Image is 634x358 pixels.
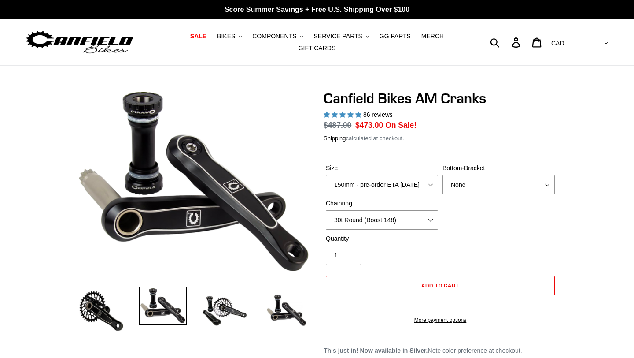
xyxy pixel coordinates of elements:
button: COMPONENTS [248,30,307,42]
img: Load image into Gallery viewer, CANFIELD-AM_DH-CRANKS [262,287,310,335]
img: Load image into Gallery viewer, Canfield Cranks [139,287,187,325]
h1: Canfield Bikes AM Cranks [324,90,557,107]
span: MERCH [421,33,444,40]
button: BIKES [213,30,246,42]
label: Chainring [326,199,438,208]
a: GIFT CARDS [294,42,340,54]
label: Size [326,164,438,173]
a: GG PARTS [375,30,415,42]
span: SALE [190,33,206,40]
strong: This just in! Now available in Silver. [324,347,428,354]
img: Canfield Bikes [24,29,134,56]
span: 4.97 stars [324,111,363,118]
a: MERCH [417,30,448,42]
span: BIKES [217,33,235,40]
span: GG PARTS [380,33,411,40]
span: GIFT CARDS [299,45,336,52]
span: COMPONENTS [252,33,296,40]
label: Bottom-Bracket [442,164,555,173]
img: Load image into Gallery viewer, Canfield Bikes AM Cranks [77,287,125,335]
s: $487.00 [324,121,351,130]
input: Search [495,33,517,52]
label: Quantity [326,234,438,243]
span: 86 reviews [363,111,393,118]
span: $473.00 [355,121,383,130]
img: Load image into Gallery viewer, Canfield Bikes AM Cranks [200,287,249,335]
span: Add to cart [421,282,460,289]
a: Shipping [324,135,346,142]
button: Add to cart [326,276,555,295]
button: SERVICE PARTS [309,30,373,42]
a: More payment options [326,316,555,324]
div: calculated at checkout. [324,134,557,143]
p: Note color preference at checkout. [324,346,557,355]
a: SALE [186,30,211,42]
span: SERVICE PARTS [313,33,362,40]
span: On Sale! [385,119,417,131]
